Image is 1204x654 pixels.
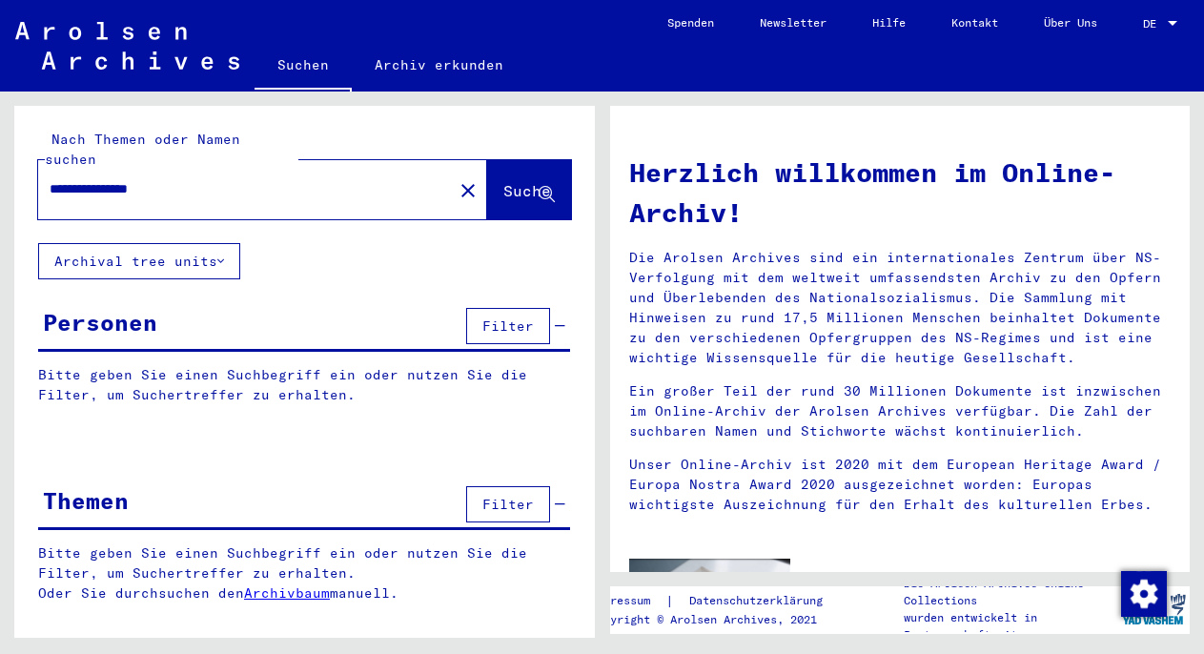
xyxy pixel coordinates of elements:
[1121,571,1167,617] img: Zustimmung ändern
[255,42,352,92] a: Suchen
[487,160,571,219] button: Suche
[1143,17,1164,31] span: DE
[38,543,571,603] p: Bitte geben Sie einen Suchbegriff ein oder nutzen Sie die Filter, um Suchertreffer zu erhalten. O...
[629,248,1172,368] p: Die Arolsen Archives sind ein internationales Zentrum über NS-Verfolgung mit dem weltweit umfasse...
[590,591,846,611] div: |
[1120,570,1166,616] div: Zustimmung ändern
[43,483,129,518] div: Themen
[1118,585,1190,633] img: yv_logo.png
[38,243,240,279] button: Archival tree units
[466,308,550,344] button: Filter
[457,179,480,202] mat-icon: close
[629,381,1172,441] p: Ein großer Teil der rund 30 Millionen Dokumente ist inzwischen im Online-Archiv der Arolsen Archi...
[244,584,330,602] a: Archivbaum
[590,611,846,628] p: Copyright © Arolsen Archives, 2021
[904,609,1117,644] p: wurden entwickelt in Partnerschaft mit
[482,317,534,335] span: Filter
[629,559,791,646] img: video.jpg
[674,591,846,611] a: Datenschutzerklärung
[904,575,1117,609] p: Die Arolsen Archives Online-Collections
[38,365,570,405] p: Bitte geben Sie einen Suchbegriff ein oder nutzen Sie die Filter, um Suchertreffer zu erhalten.
[629,153,1172,233] h1: Herzlich willkommen im Online-Archiv!
[466,486,550,522] button: Filter
[482,496,534,513] span: Filter
[503,181,551,200] span: Suche
[15,22,239,70] img: Arolsen_neg.svg
[629,455,1172,515] p: Unser Online-Archiv ist 2020 mit dem European Heritage Award / Europa Nostra Award 2020 ausgezeic...
[352,42,526,88] a: Archiv erkunden
[819,572,1171,632] p: In einem kurzen Video haben wir für Sie die wichtigsten Tipps für die Suche im Online-Archiv zusa...
[43,305,157,339] div: Personen
[449,171,487,209] button: Clear
[590,591,665,611] a: Impressum
[45,131,240,168] mat-label: Nach Themen oder Namen suchen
